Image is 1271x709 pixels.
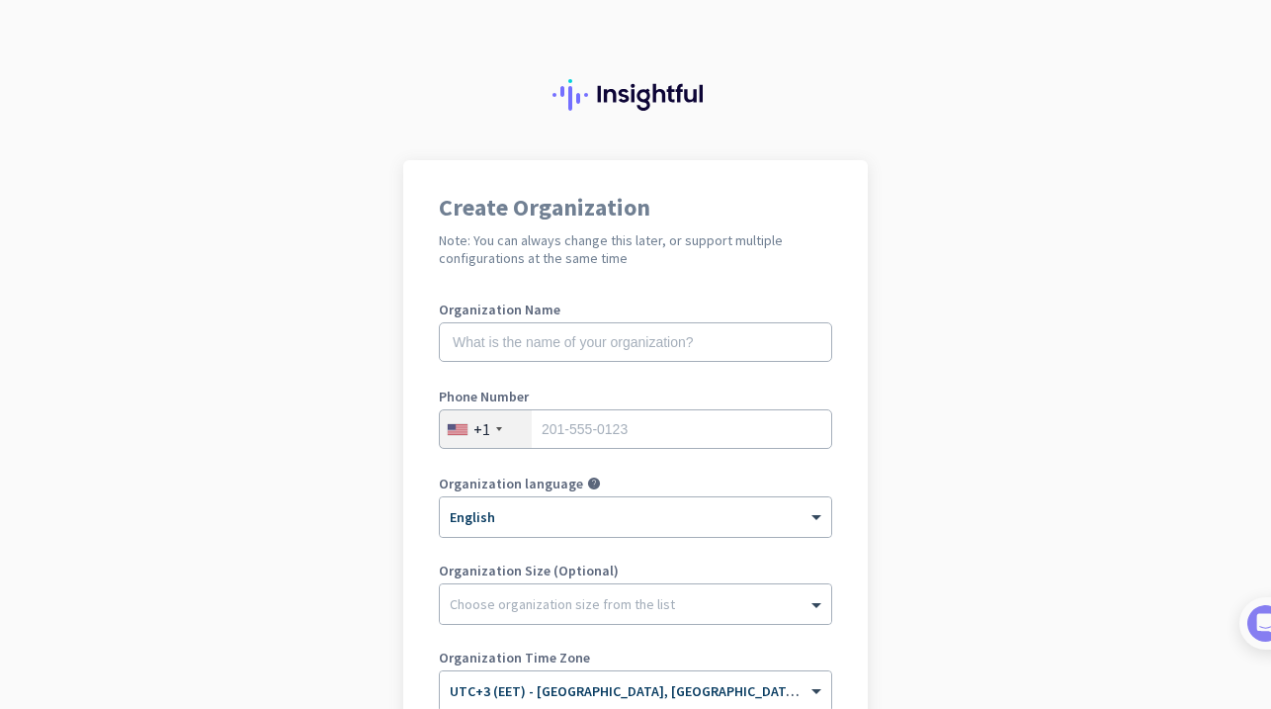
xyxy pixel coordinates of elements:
label: Organization language [439,477,583,490]
label: Organization Time Zone [439,651,832,665]
i: help [587,477,601,490]
h1: Create Organization [439,196,832,220]
h2: Note: You can always change this later, or support multiple configurations at the same time [439,231,832,267]
label: Organization Name [439,303,832,316]
input: 201-555-0123 [439,409,832,449]
div: +1 [473,419,490,439]
label: Organization Size (Optional) [439,564,832,577]
input: What is the name of your organization? [439,322,832,362]
label: Phone Number [439,390,832,403]
img: Insightful [552,79,719,111]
